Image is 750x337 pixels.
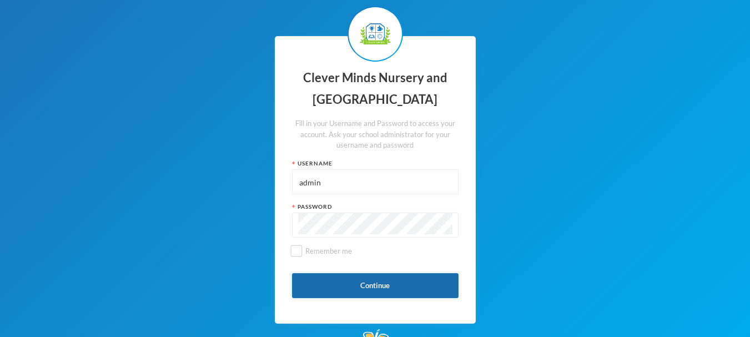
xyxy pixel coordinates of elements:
[301,247,356,255] span: Remember me
[292,67,459,110] div: Clever Minds Nursery and [GEOGRAPHIC_DATA]
[292,203,459,211] div: Password
[292,159,459,168] div: Username
[292,273,459,298] button: Continue
[292,118,459,151] div: Fill in your Username and Password to access your account. Ask your school administrator for your...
